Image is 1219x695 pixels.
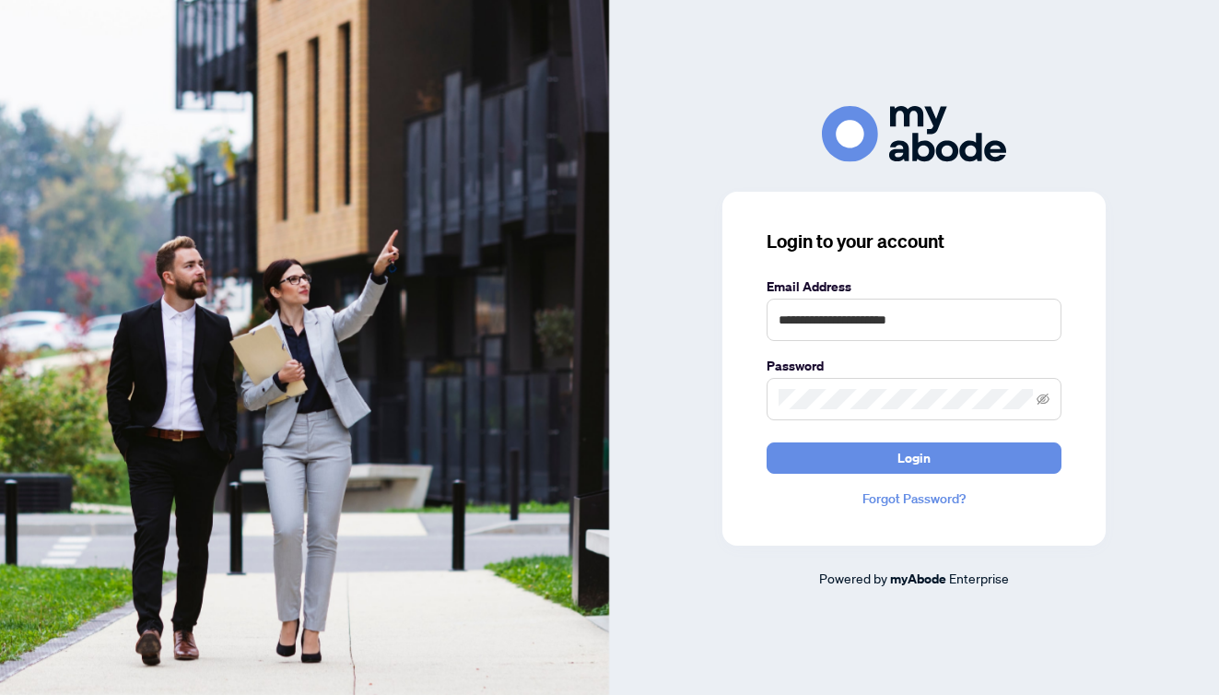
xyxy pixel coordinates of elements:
[767,229,1061,254] h3: Login to your account
[767,442,1061,474] button: Login
[890,569,946,589] a: myAbode
[822,106,1006,162] img: ma-logo
[767,489,1061,509] a: Forgot Password?
[897,443,931,473] span: Login
[949,570,1009,586] span: Enterprise
[767,356,1061,376] label: Password
[819,570,887,586] span: Powered by
[1037,393,1049,406] span: eye-invisible
[767,277,1061,297] label: Email Address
